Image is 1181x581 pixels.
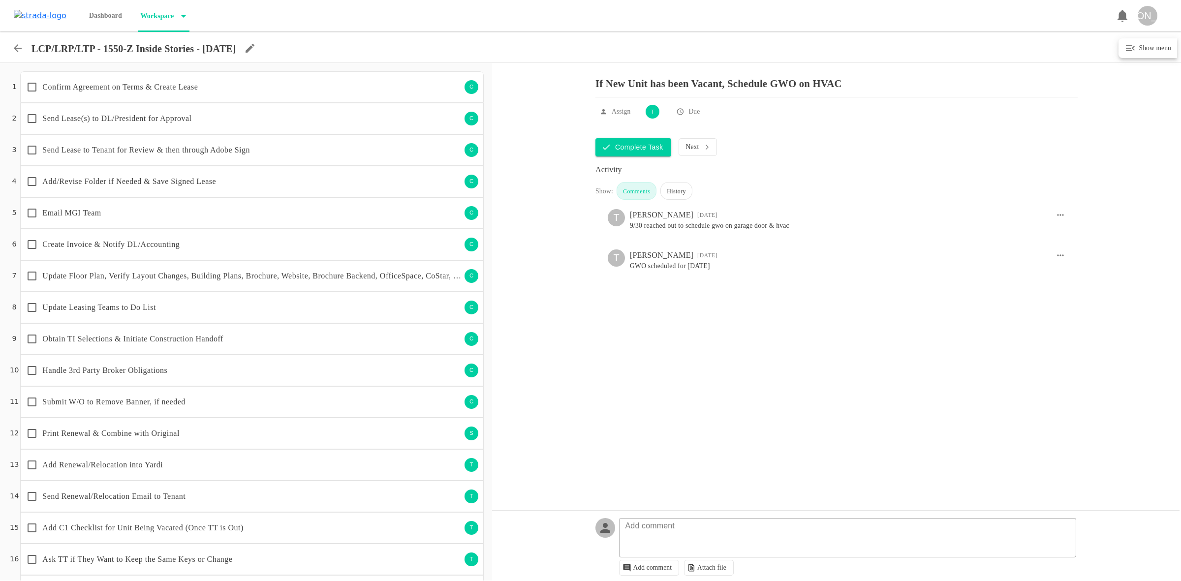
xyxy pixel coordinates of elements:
[42,396,461,408] p: Submit W/O to Remove Banner, if needed
[138,6,174,26] p: Workspace
[464,489,479,504] div: T
[633,564,672,572] p: Add comment
[10,491,19,502] p: 14
[464,394,479,410] div: C
[595,138,671,156] button: Complete Task
[42,113,461,124] p: Send Lease(s) to DL/President for Approval
[42,428,461,439] p: Print Renewal & Combine with Original
[1138,6,1157,26] div: [PERSON_NAME]
[697,564,726,572] p: Attach file
[10,428,19,439] p: 12
[688,107,700,117] p: Due
[86,6,125,26] p: Dashboard
[10,522,19,533] p: 15
[10,459,19,470] p: 13
[686,143,699,151] p: Next
[630,261,1065,271] pre: GWO scheduled for [DATE]
[12,208,17,218] p: 5
[42,239,461,250] p: Create Invoice & Notify DL/Accounting
[464,111,479,126] div: C
[14,10,66,22] img: strada-logo
[42,490,461,502] p: Send Renewal/Relocation Email to Tenant
[464,142,479,158] div: C
[608,209,625,226] div: T
[595,70,1078,90] p: If New Unit has been Vacant, Schedule GWO on HVAC
[630,249,693,261] div: [PERSON_NAME]
[10,365,19,376] p: 10
[464,363,479,378] div: C
[12,145,17,155] p: 3
[617,182,656,200] div: Comments
[42,522,461,534] p: Add C1 Checklist for Unit Being Vacated (Once TT is Out)
[595,186,613,200] div: Show:
[12,334,17,344] p: 9
[42,270,461,282] p: Update Floor Plan, Verify Layout Changes, Building Plans, Brochure, Website, Brochure Backend, Of...
[10,397,19,407] p: 11
[464,520,479,536] div: T
[697,209,717,221] div: 02:39 PM
[464,237,479,252] div: C
[31,43,236,55] p: LCP/LRP/LTP - 1550-Z Inside Stories - [DATE]
[42,81,461,93] p: Confirm Agreement on Terms & Create Lease
[12,82,17,92] p: 1
[42,176,461,187] p: Add/Revise Folder if Needed & Save Signed Lease
[464,79,479,95] div: C
[697,249,717,261] div: 03:39 PM
[12,239,17,250] p: 6
[630,221,1065,231] pre: 9/30 reached out to schedule gwo on garage door & hvac
[464,205,479,221] div: C
[1136,42,1171,54] h6: Show menu
[464,426,479,441] div: S
[464,300,479,315] div: C
[42,553,461,565] p: Ask TT if They Want to Keep the Same Keys or Change
[42,459,461,471] p: Add Renewal/Relocation into Yardi
[660,182,692,200] div: History
[12,302,17,313] p: 8
[608,249,625,267] div: T
[464,551,479,567] div: T
[612,107,630,117] p: Assign
[12,113,17,124] p: 2
[595,164,1078,176] div: Activity
[464,268,479,284] div: C
[42,365,461,376] p: Handle 3rd Party Broker Obligations
[42,302,461,313] p: Update Leasing Teams to Do List
[464,457,479,473] div: T
[464,174,479,189] div: C
[1134,2,1161,30] button: [PERSON_NAME]
[10,554,19,565] p: 16
[645,104,660,120] div: T
[630,209,693,221] div: [PERSON_NAME]
[42,207,461,219] p: Email MGI Team
[42,144,461,156] p: Send Lease to Tenant for Review & then through Adobe Sign
[12,271,17,281] p: 7
[42,333,461,345] p: Obtain TI Selections & Initiate Construction Handoff
[12,176,17,187] p: 4
[464,331,479,347] div: C
[621,520,680,532] p: Add comment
